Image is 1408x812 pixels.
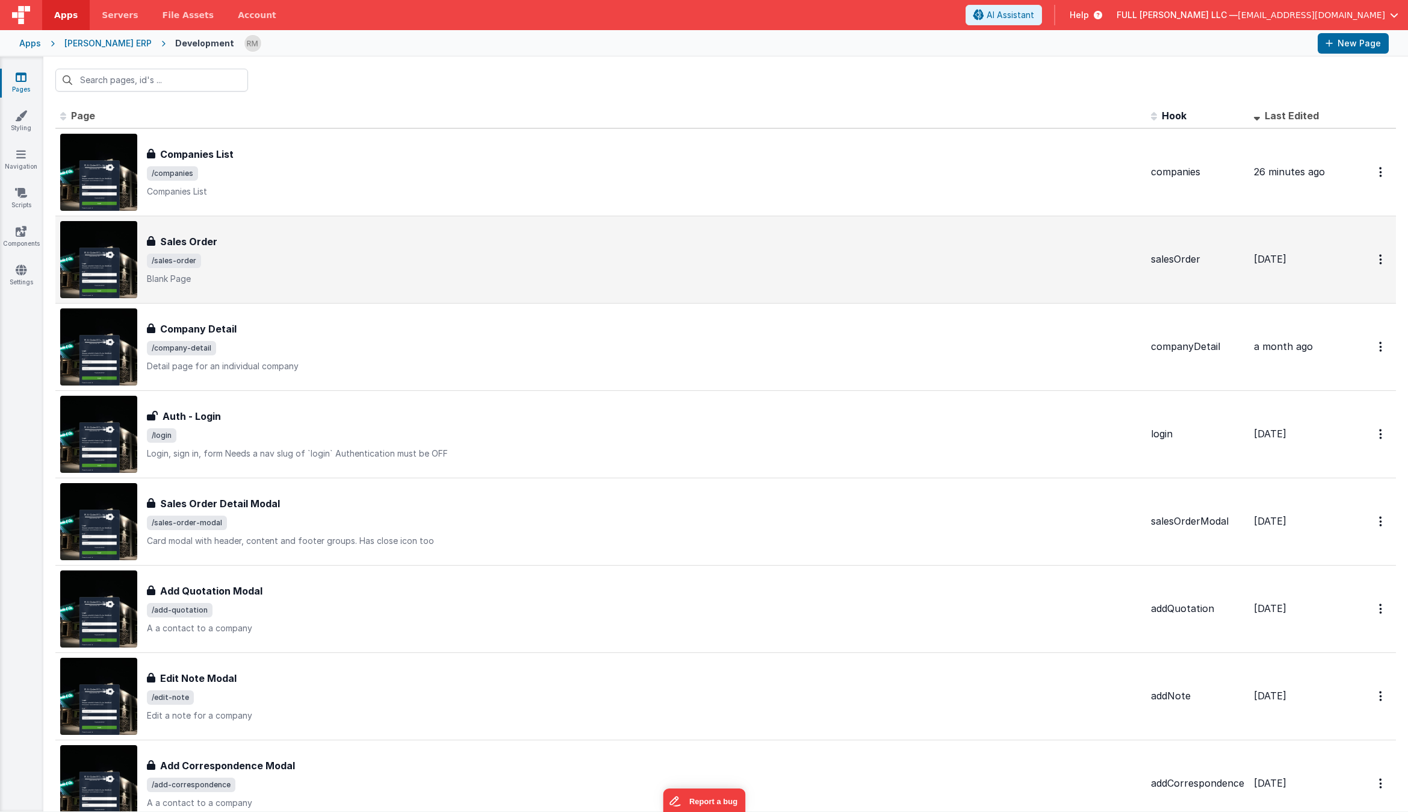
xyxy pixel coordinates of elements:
[19,37,41,49] div: Apps
[1372,160,1391,184] button: Options
[1151,776,1244,790] div: addCorrespondence
[147,710,1141,722] p: Edit a note for a company
[1151,165,1244,179] div: companies
[1162,110,1186,122] span: Hook
[1372,596,1391,621] button: Options
[160,234,217,249] h3: Sales Order
[147,273,1141,285] p: Blank Page
[1151,340,1244,354] div: companyDetail
[102,9,138,21] span: Servers
[160,584,262,598] h3: Add Quotation Modal
[1151,427,1244,441] div: login
[1372,422,1391,446] button: Options
[147,535,1141,547] p: Card modal with header, content and footer groups. Has close icon too
[54,9,78,21] span: Apps
[147,448,1141,460] p: Login, sign in, form Needs a nav slug of `login` Authentication must be OFF
[1254,690,1286,702] span: [DATE]
[1254,166,1325,178] span: 26 minutes ago
[1238,9,1385,21] span: [EMAIL_ADDRESS][DOMAIN_NAME]
[55,69,248,92] input: Search pages, id's ...
[1265,110,1319,122] span: Last Edited
[175,37,234,49] div: Development
[1151,602,1244,616] div: addQuotation
[147,166,198,181] span: /companies
[160,671,237,686] h3: Edit Note Modal
[147,186,1141,198] p: Companies List
[147,603,212,617] span: /add-quotation
[1372,247,1391,272] button: Options
[1117,9,1238,21] span: FULL [PERSON_NAME] LLC —
[987,9,1034,21] span: AI Assistant
[1372,334,1391,359] button: Options
[1151,514,1244,528] div: salesOrderModal
[147,690,194,705] span: /edit-note
[147,516,227,530] span: /sales-order-modal
[147,254,201,268] span: /sales-order
[1254,515,1286,527] span: [DATE]
[147,360,1141,372] p: Detail page for an individual company
[160,322,237,336] h3: Company Detail
[1254,777,1286,789] span: [DATE]
[1070,9,1089,21] span: Help
[1318,33,1389,54] button: New Page
[160,758,295,773] h3: Add Correspondence Modal
[1117,9,1398,21] button: FULL [PERSON_NAME] LLC — [EMAIL_ADDRESS][DOMAIN_NAME]
[163,9,214,21] span: File Assets
[1151,252,1244,266] div: salesOrder
[147,797,1141,809] p: A a contact to a company
[163,409,221,423] h3: Auth - Login
[244,35,261,52] img: b13c88abc1fc393ceceb84a58fc04ef4
[1372,771,1391,796] button: Options
[1254,428,1286,440] span: [DATE]
[1254,253,1286,265] span: [DATE]
[160,147,234,161] h3: Companies List
[1372,509,1391,534] button: Options
[71,110,95,122] span: Page
[147,428,176,443] span: /login
[966,5,1042,25] button: AI Assistant
[160,496,280,511] h3: Sales Order Detail Modal
[1372,684,1391,708] button: Options
[147,341,216,355] span: /company-detail
[1151,689,1244,703] div: addNote
[64,37,152,49] div: [PERSON_NAME] ERP
[1254,602,1286,614] span: [DATE]
[1254,340,1313,352] span: a month ago
[147,778,235,792] span: /add-correspondence
[147,622,1141,634] p: A a contact to a company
